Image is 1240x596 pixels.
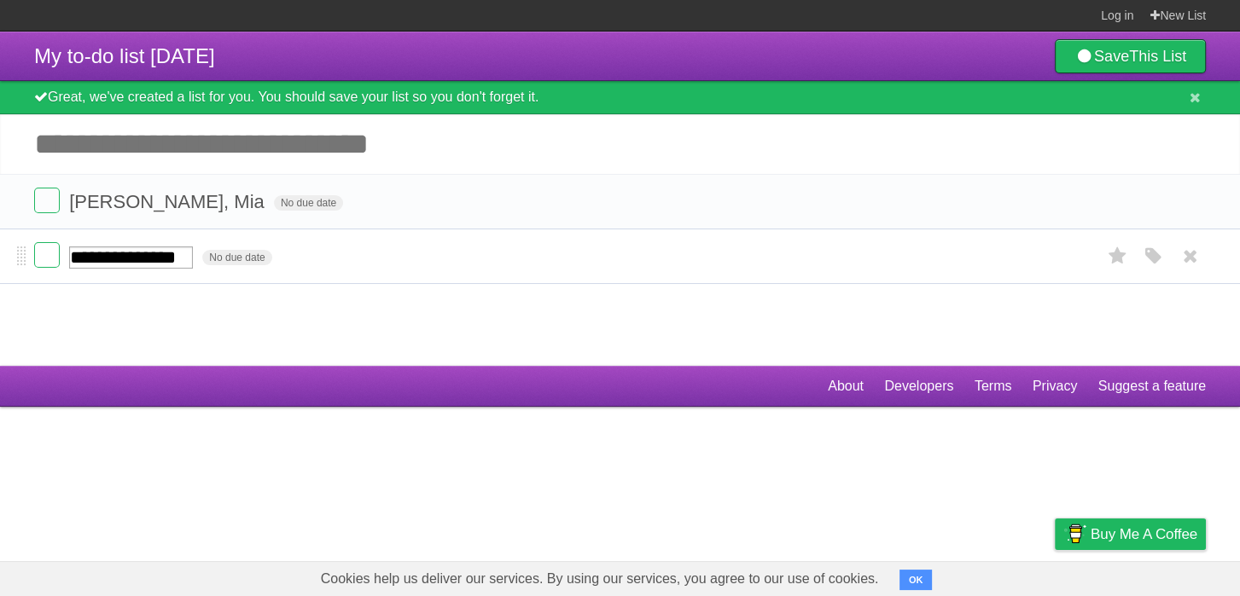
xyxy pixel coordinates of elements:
[1102,242,1134,270] label: Star task
[1055,518,1206,550] a: Buy me a coffee
[828,370,864,402] a: About
[1098,370,1206,402] a: Suggest a feature
[69,191,269,212] span: [PERSON_NAME], Mia
[1091,519,1197,549] span: Buy me a coffee
[899,570,933,590] button: OK
[884,370,953,402] a: Developers
[34,44,215,67] span: My to-do list [DATE]
[1063,519,1086,548] img: Buy me a coffee
[34,242,60,268] label: Done
[1129,48,1186,65] b: This List
[202,250,271,265] span: No due date
[304,562,896,596] span: Cookies help us deliver our services. By using our services, you agree to our use of cookies.
[1033,370,1077,402] a: Privacy
[1055,39,1206,73] a: SaveThis List
[274,195,343,211] span: No due date
[975,370,1012,402] a: Terms
[34,188,60,213] label: Done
